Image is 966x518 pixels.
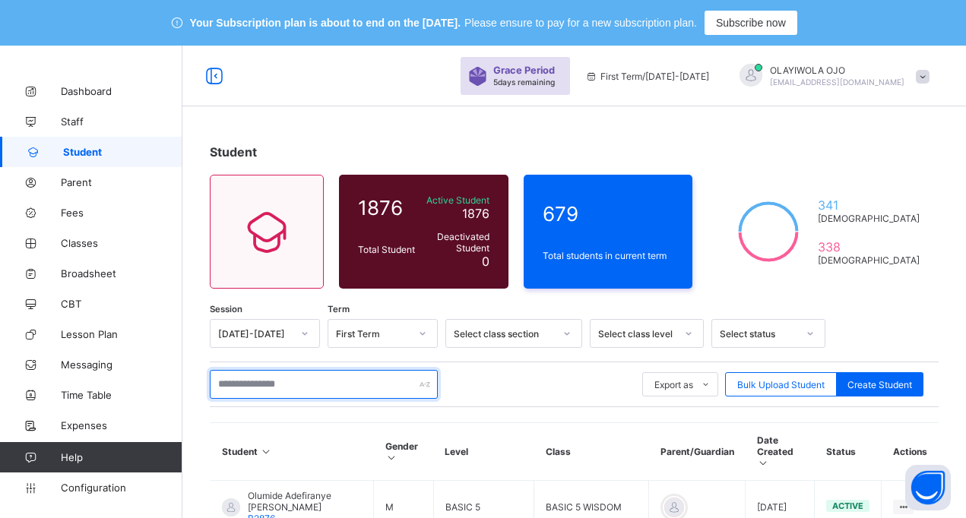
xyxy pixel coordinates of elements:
[374,423,433,481] th: Gender
[358,196,415,220] span: 1876
[61,451,182,463] span: Help
[248,490,362,513] span: Olumide Adefiranye [PERSON_NAME]
[724,64,937,89] div: OLAYIWOLAOJO
[720,328,797,340] div: Select status
[737,379,825,390] span: Bulk Upload Student
[423,194,489,206] span: Active Student
[61,176,182,188] span: Parent
[493,65,555,76] span: Grace Period
[815,423,882,481] th: Status
[818,197,920,213] span: 341
[63,146,182,158] span: Student
[493,77,555,87] span: 5 days remaining
[433,423,534,481] th: Level
[61,237,182,249] span: Classes
[61,328,182,340] span: Lesson Plan
[770,65,904,76] span: OLAYIWOLA OJO
[61,85,182,97] span: Dashboard
[482,254,489,269] span: 0
[585,71,709,82] span: session/term information
[818,239,920,254] span: 338
[61,207,182,219] span: Fees
[654,379,693,390] span: Export as
[210,304,242,314] span: Session
[354,240,419,259] div: Total Student
[818,254,920,266] span: [DEMOGRAPHIC_DATA]
[832,501,863,511] span: active
[423,231,489,254] span: Deactivated Student
[61,389,182,401] span: Time Table
[543,202,674,226] span: 679
[61,358,182,371] span: Messaging
[61,419,182,431] span: Expenses
[847,379,912,390] span: Create Student
[818,213,920,224] span: [DEMOGRAPHIC_DATA]
[61,482,182,494] span: Configuration
[534,423,649,481] th: Class
[218,328,292,340] div: [DATE]-[DATE]
[260,446,273,457] i: Sort in Ascending Order
[61,267,182,280] span: Broadsheet
[770,77,904,87] span: [EMAIL_ADDRESS][DOMAIN_NAME]
[190,17,461,29] span: Your Subscription plan is about to end on the [DATE].
[543,250,674,261] span: Total students in current term
[905,465,951,510] button: Open asap
[61,298,182,310] span: CBT
[468,67,487,86] img: sticker-purple.71386a28dfed39d6af7621340158ba97.svg
[882,423,939,481] th: Actions
[462,206,489,221] span: 1876
[454,328,554,340] div: Select class section
[464,17,697,29] span: Please ensure to pay for a new subscription plan.
[336,328,410,340] div: First Term
[746,423,815,481] th: Date Created
[649,423,746,481] th: Parent/Guardian
[757,457,770,469] i: Sort in Ascending Order
[385,452,398,463] i: Sort in Ascending Order
[328,304,350,314] span: Term
[210,144,257,160] span: Student
[598,328,676,340] div: Select class level
[716,17,786,29] span: Subscribe now
[61,115,182,128] span: Staff
[211,423,374,481] th: Student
